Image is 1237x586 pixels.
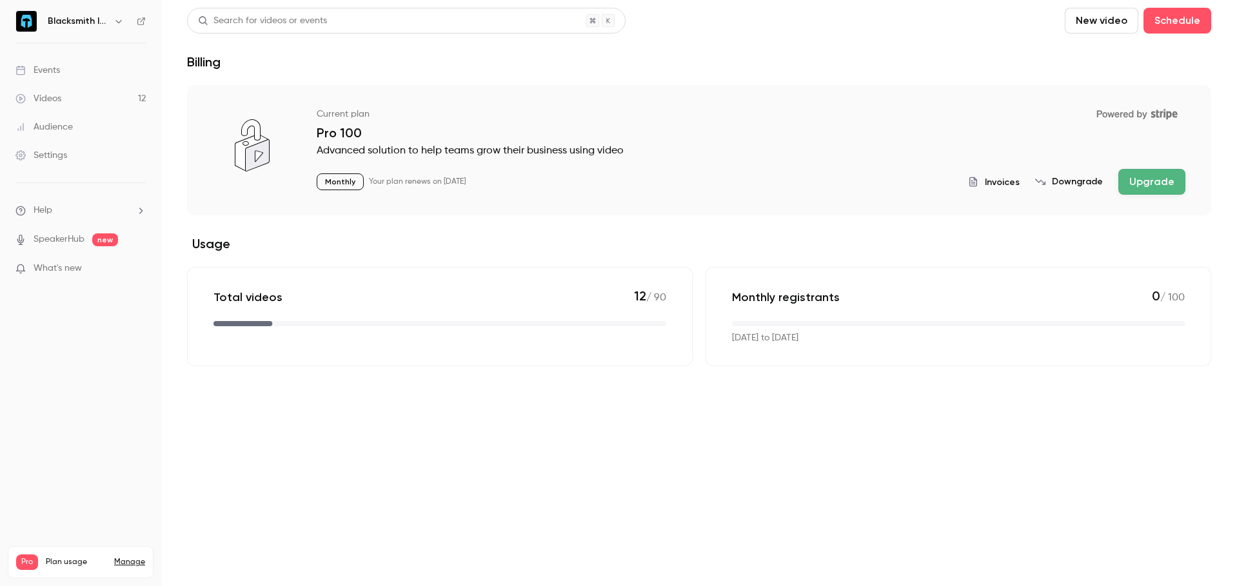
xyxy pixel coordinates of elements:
p: [DATE] to [DATE] [732,331,798,345]
span: Invoices [985,175,1020,189]
p: Advanced solution to help teams grow their business using video [317,143,1185,159]
button: New video [1065,8,1138,34]
h1: Billing [187,54,221,70]
button: Invoices [968,175,1020,189]
div: Events [15,64,60,77]
section: billing [187,85,1211,366]
span: Pro [16,554,38,570]
p: / 100 [1152,288,1185,306]
p: / 90 [634,288,666,306]
span: 12 [634,288,646,304]
button: Downgrade [1035,175,1103,188]
img: Blacksmith InfoSec [16,11,37,32]
p: Monthly [317,173,364,190]
p: Monthly registrants [732,289,840,305]
span: 0 [1152,288,1160,304]
p: Total videos [213,289,282,305]
h2: Usage [187,236,1211,251]
div: Settings [15,149,67,162]
div: Videos [15,92,61,105]
li: help-dropdown-opener [15,204,146,217]
span: What's new [34,262,82,275]
p: Current plan [317,108,370,121]
iframe: Noticeable Trigger [130,263,146,275]
div: Search for videos or events [198,14,327,28]
h6: Blacksmith InfoSec [48,15,108,28]
span: Help [34,204,52,217]
p: Pro 100 [317,125,1185,141]
a: Manage [114,557,145,567]
span: new [92,233,118,246]
button: Schedule [1143,8,1211,34]
span: Plan usage [46,557,106,567]
p: Your plan renews on [DATE] [369,177,466,187]
div: Audience [15,121,73,133]
a: SpeakerHub [34,233,84,246]
button: Upgrade [1118,169,1185,195]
